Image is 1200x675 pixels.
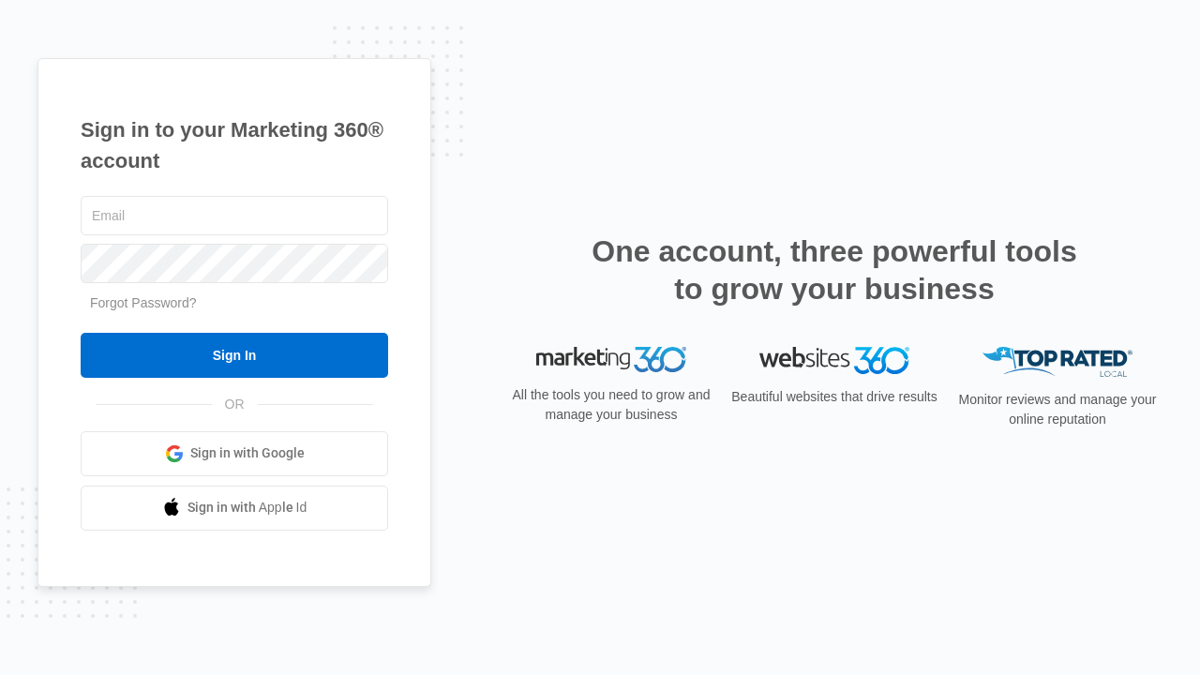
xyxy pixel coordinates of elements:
[212,395,258,414] span: OR
[952,390,1162,429] p: Monitor reviews and manage your online reputation
[506,385,716,425] p: All the tools you need to grow and manage your business
[81,333,388,378] input: Sign In
[81,114,388,176] h1: Sign in to your Marketing 360® account
[90,295,197,310] a: Forgot Password?
[190,443,305,463] span: Sign in with Google
[81,431,388,476] a: Sign in with Google
[729,387,939,407] p: Beautiful websites that drive results
[759,347,909,374] img: Websites 360
[982,347,1132,378] img: Top Rated Local
[187,498,307,517] span: Sign in with Apple Id
[536,347,686,373] img: Marketing 360
[81,196,388,235] input: Email
[81,486,388,531] a: Sign in with Apple Id
[586,232,1083,307] h2: One account, three powerful tools to grow your business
